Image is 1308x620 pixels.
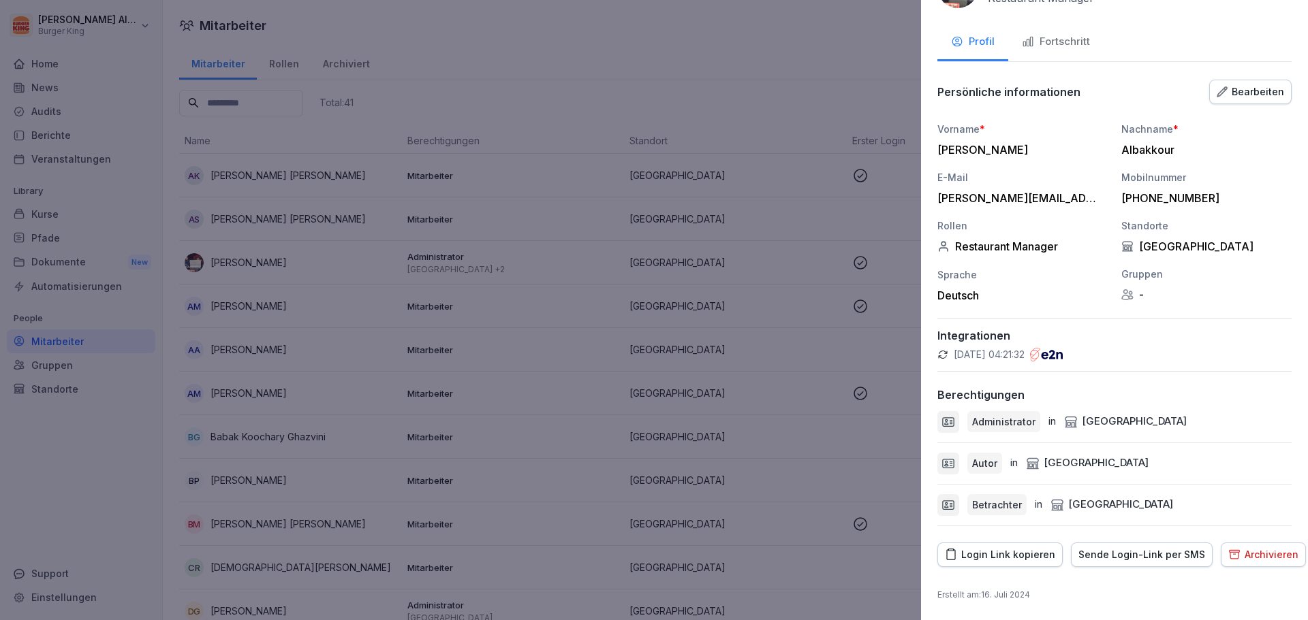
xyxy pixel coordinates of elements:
button: Archivieren [1221,542,1306,567]
p: in [1035,497,1042,512]
div: Albakkour [1121,143,1285,157]
div: - [1121,288,1292,301]
div: Sprache [937,267,1108,282]
div: [GEOGRAPHIC_DATA] [1064,414,1187,429]
p: [DATE] 04:21:32 [954,348,1025,361]
div: Vorname [937,122,1108,136]
p: in [1010,455,1018,471]
div: Deutsch [937,289,1108,302]
div: Rollen [937,218,1108,233]
div: Archivieren [1228,547,1298,562]
div: Nachname [1121,122,1292,136]
div: Mobilnummer [1121,170,1292,184]
div: Login Link kopieren [945,547,1055,562]
button: Sende Login-Link per SMS [1071,542,1213,567]
div: Gruppen [1121,267,1292,281]
div: [PERSON_NAME] [937,143,1101,157]
div: Standorte [1121,218,1292,233]
p: Autor [972,456,997,470]
div: [GEOGRAPHIC_DATA] [1050,497,1173,512]
button: Profil [937,25,1008,61]
div: [PHONE_NUMBER] [1121,191,1285,205]
p: Erstellt am : 16. Juli 2024 [937,589,1292,601]
div: [GEOGRAPHIC_DATA] [1026,455,1149,471]
button: Fortschritt [1008,25,1104,61]
p: Integrationen [937,329,1292,342]
p: Persönliche informationen [937,85,1080,99]
div: [GEOGRAPHIC_DATA] [1121,240,1292,253]
p: Berechtigungen [937,388,1025,402]
div: Bearbeiten [1217,84,1284,99]
div: [PERSON_NAME][EMAIL_ADDRESS][DOMAIN_NAME] [937,191,1101,205]
p: Administrator [972,414,1035,429]
div: Sende Login-Link per SMS [1078,547,1205,562]
button: Bearbeiten [1209,80,1292,104]
p: in [1048,414,1056,429]
div: Restaurant Manager [937,240,1108,253]
p: Betrachter [972,497,1022,512]
div: E-Mail [937,170,1108,184]
button: Login Link kopieren [937,542,1063,567]
div: Fortschritt [1022,34,1090,50]
div: Profil [951,34,995,50]
img: e2n.png [1030,348,1063,361]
